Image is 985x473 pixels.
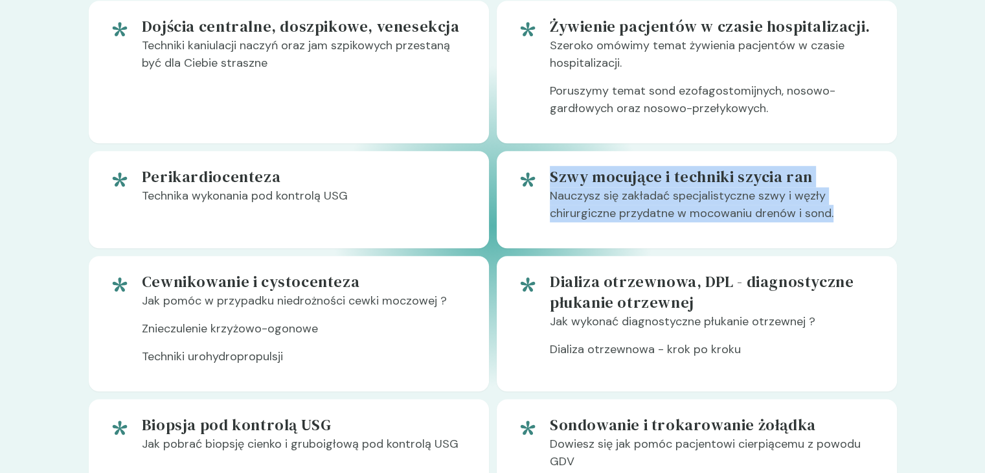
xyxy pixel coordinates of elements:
h5: Perikardiocenteza [142,167,468,187]
p: Jak pomóc w przypadku niedrożności cewki moczowej ? [142,292,468,320]
h5: Sondowanie i trokarowanie żołądka [550,415,876,435]
h5: Szwy mocujące i techniki szycia ran [550,167,876,187]
p: Technika wykonania pod kontrolą USG [142,187,468,215]
p: Jak wykonać diagnostyczne płukanie otrzewnej ? [550,313,876,341]
p: Techniki kaniulacji naczyń oraz jam szpikowych przestaną być dla Ciebie straszne [142,37,468,82]
h5: Dojścia centralne, doszpikowe, venesekcja [142,16,468,37]
h5: Biopsja pod kontrolą USG [142,415,468,435]
p: Dializa otrzewnowa - krok po kroku [550,341,876,369]
h5: Cewnikowanie i cystocenteza [142,271,468,292]
p: Znieczulenie krzyżowo-ogonowe [142,320,468,348]
p: Poruszymy temat sond ezofagostomijnych, nosowo-gardłowych oraz nosowo-przełykowych. [550,82,876,128]
p: Nauczysz się zakładać specjalistyczne szwy i węzły chirurgiczne przydatne w mocowaniu drenów i sond. [550,187,876,233]
p: Techniki urohydropropulsji [142,348,468,376]
p: Szeroko omówimy temat żywienia pacjentów w czasie hospitalizacji. [550,37,876,82]
p: Jak pobrać biopsję cienko i gruboigłową pod kontrolą USG [142,435,468,463]
h5: Żywienie pacjentów w czasie hospitalizacji. [550,16,876,37]
h5: Dializa otrzewnowa, DPL - diagnostyczne płukanie otrzewnej [550,271,876,313]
